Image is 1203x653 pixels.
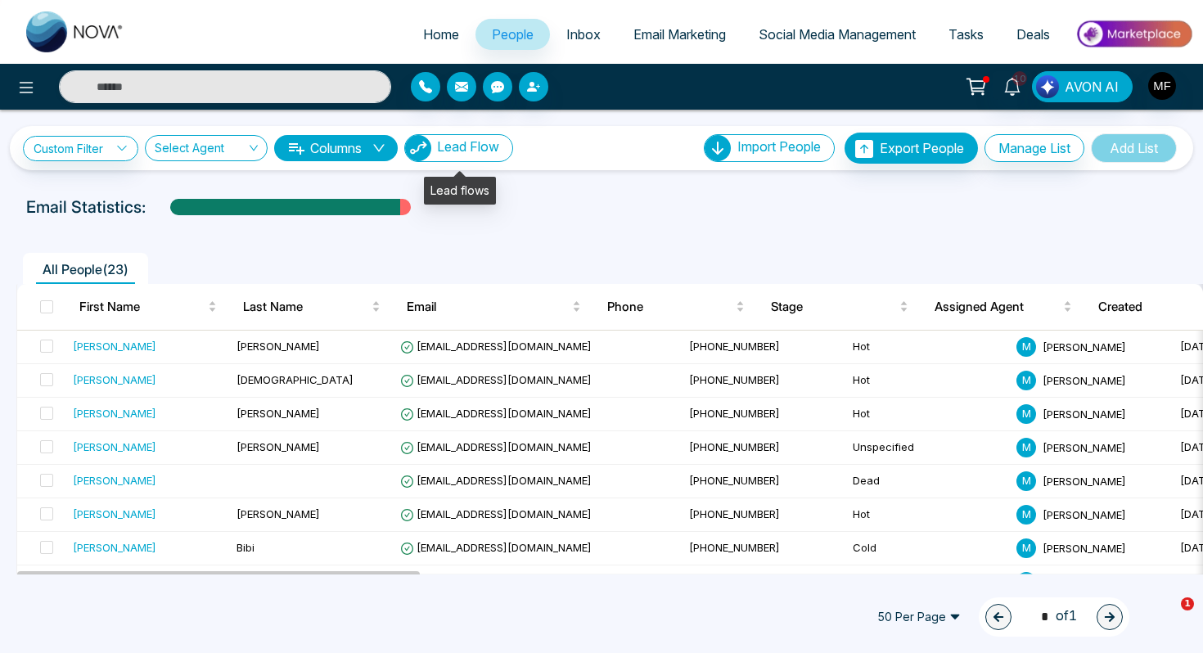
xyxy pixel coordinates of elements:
span: M [1016,505,1036,525]
td: Dead [846,465,1010,498]
a: Deals [1000,19,1066,50]
a: Inbox [550,19,617,50]
td: Hot [846,565,1010,599]
button: AVON AI [1032,71,1133,102]
iframe: Intercom live chat [1147,597,1187,637]
span: [PHONE_NUMBER] [689,507,780,520]
span: [PERSON_NAME] [237,340,320,353]
span: Email [407,297,569,317]
span: [PERSON_NAME] [1043,507,1126,520]
span: [EMAIL_ADDRESS][DOMAIN_NAME] [400,507,592,520]
th: Email [394,284,594,330]
span: M [1016,471,1036,491]
span: down [372,142,385,155]
td: Cold [846,532,1010,565]
div: [PERSON_NAME] [73,372,156,388]
span: of 1 [1031,606,1077,628]
a: Tasks [932,19,1000,50]
span: M [1016,572,1036,592]
span: 1 [1181,597,1194,610]
a: Email Marketing [617,19,742,50]
span: M [1016,438,1036,457]
span: [PHONE_NUMBER] [689,340,780,353]
div: [PERSON_NAME] [73,472,156,489]
span: Bibi [237,541,255,554]
span: [PERSON_NAME] [1043,474,1126,487]
span: [PERSON_NAME] [1043,373,1126,386]
th: Assigned Agent [921,284,1085,330]
div: [PERSON_NAME] [73,405,156,421]
div: [PERSON_NAME] [73,338,156,354]
div: Lead flows [424,177,496,205]
span: [EMAIL_ADDRESS][DOMAIN_NAME] [400,373,592,386]
span: Email Marketing [633,26,726,43]
span: Phone [607,297,732,317]
td: Hot [846,498,1010,532]
a: People [475,19,550,50]
span: [EMAIL_ADDRESS][DOMAIN_NAME] [400,407,592,420]
span: First Name [79,297,205,317]
img: User Avatar [1148,72,1176,100]
span: M [1016,337,1036,357]
img: Nova CRM Logo [26,11,124,52]
span: Lead Flow [437,138,499,155]
button: Columnsdown [274,135,398,161]
span: [PERSON_NAME] [237,407,320,420]
span: Home [423,26,459,43]
div: [PERSON_NAME] [73,539,156,556]
span: M [1016,371,1036,390]
span: All People ( 23 ) [36,261,135,277]
th: First Name [66,284,230,330]
span: AVON AI [1065,77,1119,97]
span: Inbox [566,26,601,43]
span: [PHONE_NUMBER] [689,373,780,386]
p: Email Statistics: [26,195,146,219]
span: People [492,26,534,43]
span: [PERSON_NAME] [237,440,320,453]
td: Hot [846,364,1010,398]
div: [PERSON_NAME] [73,506,156,522]
span: M [1016,538,1036,558]
img: Market-place.gif [1075,16,1193,52]
span: [PERSON_NAME] [1043,407,1126,420]
th: Stage [758,284,921,330]
span: [DEMOGRAPHIC_DATA] [237,373,354,386]
td: Hot [846,331,1010,364]
span: [EMAIL_ADDRESS][DOMAIN_NAME] [400,440,592,453]
span: Assigned Agent [935,297,1060,317]
th: Phone [594,284,758,330]
span: 50 Per Page [866,604,972,630]
button: Lead Flow [404,134,513,162]
span: [PHONE_NUMBER] [689,407,780,420]
span: [PHONE_NUMBER] [689,541,780,554]
td: Hot [846,398,1010,431]
span: [EMAIL_ADDRESS][DOMAIN_NAME] [400,340,592,353]
span: Last Name [243,297,368,317]
span: [PERSON_NAME] [237,507,320,520]
img: Lead Flow [405,135,431,161]
td: Unspecified [846,431,1010,465]
span: [PERSON_NAME] [1043,440,1126,453]
span: Tasks [948,26,984,43]
span: Export People [880,140,964,156]
span: [PERSON_NAME] [1043,340,1126,353]
a: Social Media Management [742,19,932,50]
a: Lead FlowLead Flow [398,134,513,162]
span: M [1016,404,1036,424]
span: [EMAIL_ADDRESS][DOMAIN_NAME] [400,541,592,554]
span: Import People [737,138,821,155]
span: Social Media Management [759,26,916,43]
div: [PERSON_NAME] [73,439,156,455]
span: [PERSON_NAME] [1043,541,1126,554]
span: [PHONE_NUMBER] [689,440,780,453]
a: Home [407,19,475,50]
img: Lead Flow [1036,75,1059,98]
span: Deals [1016,26,1050,43]
th: Last Name [230,284,394,330]
button: Export People [845,133,978,164]
span: [EMAIL_ADDRESS][DOMAIN_NAME] [400,474,592,487]
a: Custom Filter [23,136,138,161]
span: 10 [1012,71,1027,86]
span: [PHONE_NUMBER] [689,474,780,487]
button: Manage List [984,134,1084,162]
